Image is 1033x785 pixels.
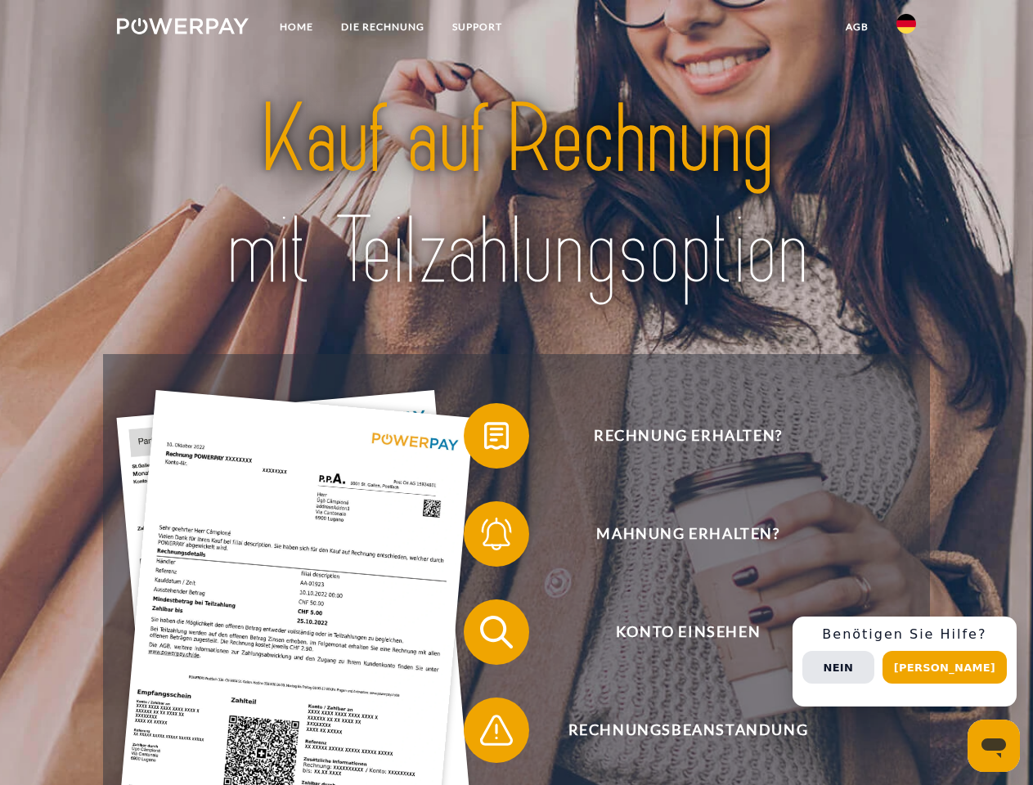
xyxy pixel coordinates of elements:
a: Home [266,12,327,42]
span: Rechnungsbeanstandung [487,698,888,763]
span: Rechnung erhalten? [487,403,888,469]
img: qb_warning.svg [476,710,517,751]
img: de [896,14,916,34]
button: Nein [802,651,874,684]
img: logo-powerpay-white.svg [117,18,249,34]
button: Konto einsehen [464,599,889,665]
span: Mahnung erhalten? [487,501,888,567]
img: qb_search.svg [476,612,517,653]
span: Konto einsehen [487,599,888,665]
iframe: Schaltfläche zum Öffnen des Messaging-Fensters [968,720,1020,772]
img: qb_bill.svg [476,415,517,456]
h3: Benötigen Sie Hilfe? [802,626,1007,643]
img: title-powerpay_de.svg [156,78,877,313]
a: DIE RECHNUNG [327,12,438,42]
a: SUPPORT [438,12,516,42]
button: Mahnung erhalten? [464,501,889,567]
div: Schnellhilfe [793,617,1017,706]
button: Rechnung erhalten? [464,403,889,469]
button: [PERSON_NAME] [883,651,1007,684]
img: qb_bell.svg [476,514,517,554]
a: agb [832,12,883,42]
button: Rechnungsbeanstandung [464,698,889,763]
